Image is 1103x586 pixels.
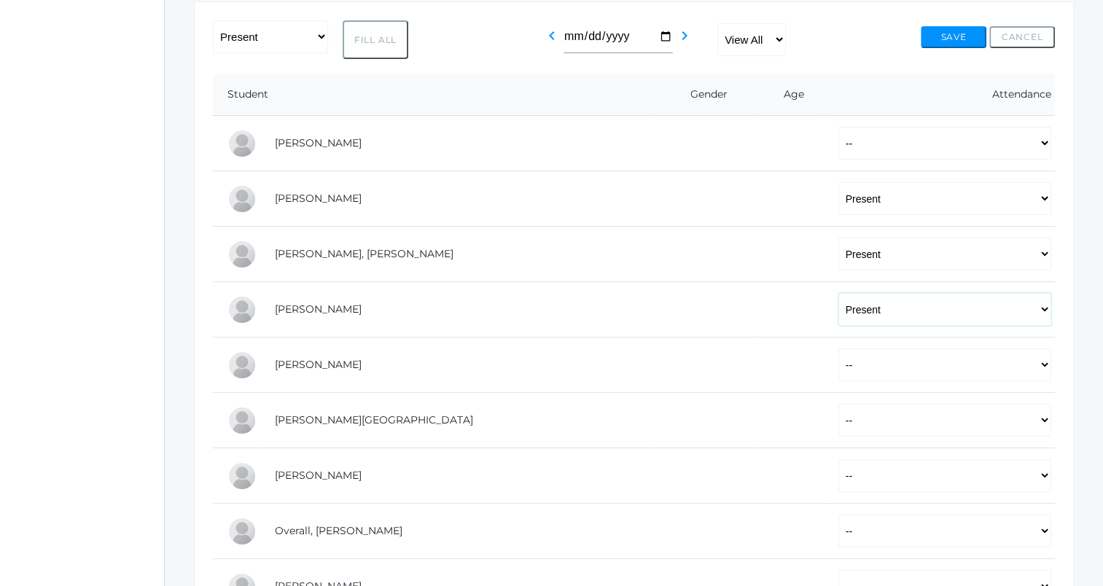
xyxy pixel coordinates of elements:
[275,302,362,316] a: [PERSON_NAME]
[227,351,257,380] div: Rachel Hayton
[227,517,257,546] div: Chris Overall
[653,74,754,116] th: Gender
[275,469,362,482] a: [PERSON_NAME]
[227,240,257,269] div: Presley Davenport
[543,27,561,44] i: chevron_left
[989,26,1055,48] button: Cancel
[275,524,402,537] a: Overall, [PERSON_NAME]
[227,295,257,324] div: LaRae Erner
[227,129,257,158] div: Pierce Brozek
[543,34,561,47] a: chevron_left
[824,74,1055,116] th: Attendance
[275,413,473,426] a: [PERSON_NAME][GEOGRAPHIC_DATA]
[275,247,453,260] a: [PERSON_NAME], [PERSON_NAME]
[753,74,823,116] th: Age
[676,34,693,47] a: chevron_right
[227,184,257,214] div: Eva Carr
[275,192,362,205] a: [PERSON_NAME]
[213,74,653,116] th: Student
[275,358,362,371] a: [PERSON_NAME]
[227,461,257,491] div: Marissa Myers
[275,136,362,149] a: [PERSON_NAME]
[343,20,408,59] button: Fill All
[227,406,257,435] div: Austin Hill
[921,26,986,48] button: Save
[676,27,693,44] i: chevron_right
